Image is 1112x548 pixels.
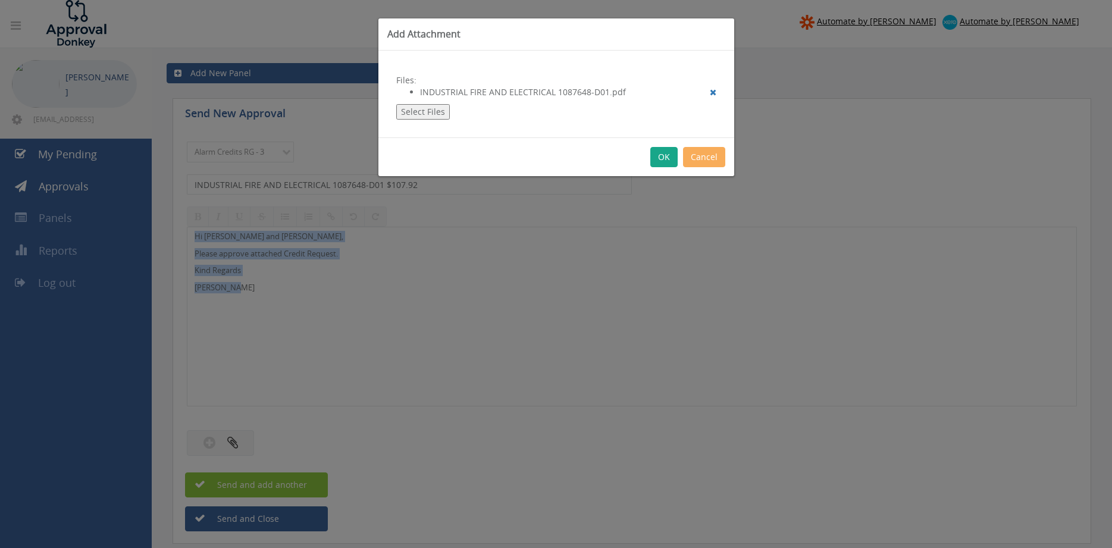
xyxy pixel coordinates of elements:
button: Cancel [683,147,725,167]
button: Select Files [396,104,450,120]
h3: Add Attachment [387,27,725,41]
div: Files: [378,51,734,137]
button: OK [650,147,678,167]
li: INDUSTRIAL FIRE AND ELECTRICAL 1087648-D01.pdf [420,86,716,98]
